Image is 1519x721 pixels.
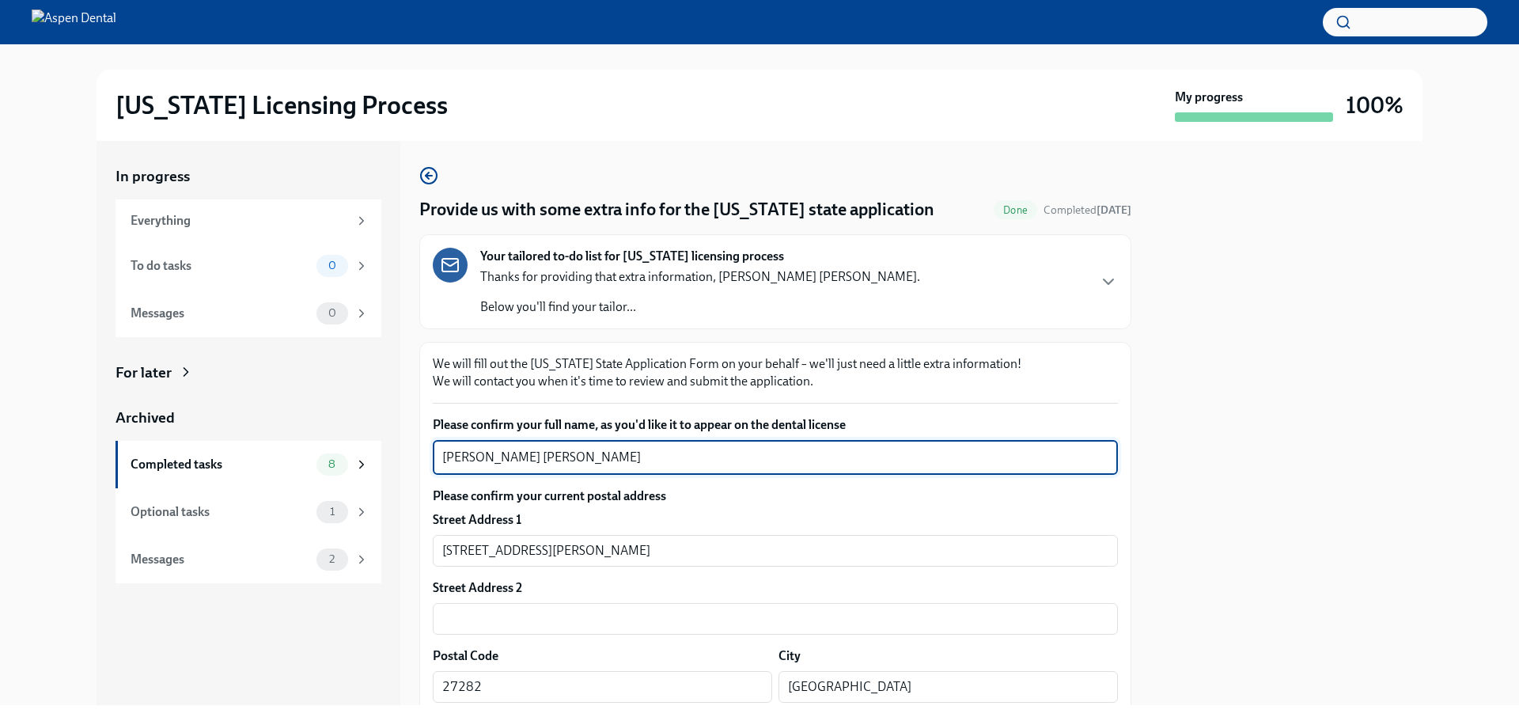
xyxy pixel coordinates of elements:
[1097,203,1131,217] strong: [DATE]
[116,408,381,428] a: Archived
[433,488,1118,505] label: Please confirm your current postal address
[131,551,310,568] div: Messages
[480,268,920,286] p: Thanks for providing that extra information, [PERSON_NAME] [PERSON_NAME].
[433,511,521,529] label: Street Address 1
[116,199,381,242] a: Everything
[1175,89,1243,106] strong: My progress
[319,458,345,470] span: 8
[116,242,381,290] a: To do tasks0
[433,355,1118,390] p: We will fill out the [US_STATE] State Application Form on your behalf – we'll just need a little ...
[320,553,344,565] span: 2
[116,488,381,536] a: Optional tasks1
[320,506,344,518] span: 1
[116,290,381,337] a: Messages0
[319,260,346,271] span: 0
[433,416,1118,434] label: Please confirm your full name, as you'd like it to appear on the dental license
[116,536,381,583] a: Messages2
[32,9,116,35] img: Aspen Dental
[1044,203,1131,217] span: Completed
[116,89,448,121] h2: [US_STATE] Licensing Process
[131,503,310,521] div: Optional tasks
[116,362,381,383] a: For later
[442,448,1108,467] textarea: [PERSON_NAME] [PERSON_NAME]
[1044,203,1131,218] span: August 29th, 2025 15:00
[131,212,348,230] div: Everything
[131,305,310,322] div: Messages
[1346,91,1403,120] h3: 100%
[778,647,801,665] label: City
[480,248,784,265] strong: Your tailored to-do list for [US_STATE] licensing process
[433,647,498,665] label: Postal Code
[131,456,310,473] div: Completed tasks
[319,307,346,319] span: 0
[433,579,522,597] label: Street Address 2
[994,204,1037,216] span: Done
[116,362,172,383] div: For later
[131,257,310,275] div: To do tasks
[480,298,920,316] p: Below you'll find your tailor...
[116,166,381,187] a: In progress
[419,198,934,222] h4: Provide us with some extra info for the [US_STATE] state application
[116,441,381,488] a: Completed tasks8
